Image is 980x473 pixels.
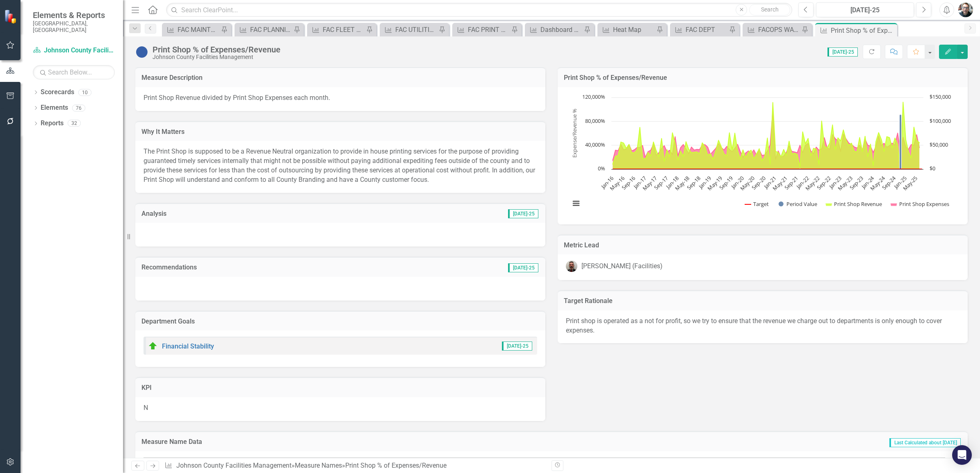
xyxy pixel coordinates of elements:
text: May-20 [738,174,756,192]
text: $0 [930,165,935,172]
a: FAC PLANNING DESIGN & CONSTRUCTION [237,25,292,35]
span: The Print Shop is supposed to be a Revenue Neutral organization to provide in house printing serv... [144,147,535,183]
text: Jan-17 [631,174,648,191]
a: Reports [41,119,64,128]
span: [DATE]-25 [508,263,538,272]
text: Expense/Revenue % [571,109,578,158]
span: Last Calculated about [DATE] [889,438,961,447]
a: FACOPS WAREHOUSE AND COURIER [745,25,800,35]
text: May-21 [771,174,789,192]
h3: Analysis [141,210,319,217]
div: » » [164,461,545,471]
text: Jan-18 [664,174,680,191]
a: FAC UTILITIES / ENERGY MANAGEMENT [382,25,437,35]
h3: Metric Lead [564,242,962,249]
svg: Interactive chart [566,93,956,216]
text: May-19 [706,174,724,192]
h3: Print Shop % of Expenses/Revenue [564,74,962,81]
input: Search Below... [33,65,115,79]
a: FAC PRINT SHOP [454,25,509,35]
button: Search [749,4,790,16]
div: Johnson County Facilities Management [153,54,280,60]
p: Print shop is operated as a not for profit, so we try to ensure that the revenue we charge out to... [566,317,959,335]
img: John Beaudoin [958,2,973,17]
input: Search ClearPoint... [166,3,792,17]
div: FAC MAINTENANCE [178,25,219,35]
text: May-17 [641,174,659,192]
div: 32 [68,120,81,127]
span: [DATE]-25 [508,209,538,218]
text: Sep-23 [848,174,865,191]
text: Sep-21 [783,174,800,191]
div: Dashboard of Key Performance Indicators Annual for Budget 2026 [540,25,582,35]
div: FAC PLANNING DESIGN & CONSTRUCTION [250,25,292,35]
div: [PERSON_NAME] (Facilities) [581,262,663,271]
button: Show Period Value [779,200,817,208]
text: Sep-18 [685,174,702,191]
text: $100,000 [930,117,951,124]
text: Sep-16 [620,174,637,191]
div: FAC UTILITIES / ENERGY MANAGEMENT [395,25,437,35]
button: [DATE]-25 [816,2,914,17]
div: FAC PRINT SHOP [468,25,509,35]
h3: Why It Matters [141,128,539,136]
text: Jan-21 [761,174,778,191]
div: Heat Map [613,25,654,35]
path: Nov-24, 91,831.3. Period Value. [900,114,902,169]
div: Print Shop % of Expenses/Revenue [345,462,447,469]
text: May-16 [608,174,626,192]
text: Jan-20 [729,174,745,191]
img: On Target [148,341,158,351]
small: [GEOGRAPHIC_DATA], [GEOGRAPHIC_DATA] [33,20,115,34]
text: Jan-24 [859,174,876,190]
div: Print Shop % of Expenses/Revenue [831,25,895,36]
text: Sep-20 [750,174,767,191]
g: Print Shop Expenses, series 4 of 4 with 115 data points. Y axis, values. [611,109,921,162]
img: ClearPoint Strategy [4,9,18,24]
span: Print Shop Revenue divided by Print Shop Expenses each month. [144,94,330,102]
text: May-25 [901,174,919,192]
span: [DATE]-25 [502,342,532,351]
text: May-24 [869,174,887,192]
h3: Recommendations [141,264,396,271]
div: Chart. Highcharts interactive chart. [566,93,959,216]
text: Sep-17 [652,174,669,191]
h3: Department Goals [141,318,539,325]
button: View chart menu, Chart [570,197,581,209]
h3: Target Rationale [564,297,962,305]
text: $50,000 [930,141,948,148]
text: Jan-23 [827,174,843,191]
a: Johnson County Facilities Management [176,462,292,469]
div: 10 [78,89,91,96]
span: Search [761,6,779,13]
a: Elements [41,103,68,113]
g: Target, series 1 of 4. Line with 115 data points. Y axis, Expense/Revenue %. [611,167,924,170]
text: May-18 [673,174,691,192]
text: 80,000% [585,117,605,124]
span: [DATE]-25 [827,48,858,57]
img: Brian Dowling [566,260,577,272]
span: Elements & Reports [33,10,115,20]
text: May-23 [836,174,854,192]
a: Johnson County Facilities Management [33,46,115,55]
text: 40,000% [585,141,605,148]
div: FAC DEPT [686,25,727,35]
h3: Measure Description [141,74,539,81]
button: Show Print Shop Expenses [891,200,949,208]
text: $150,000 [930,93,951,100]
h3: KPI [141,384,539,392]
text: 120,000% [582,93,605,100]
img: No Information [135,45,148,59]
a: FAC DEPT [672,25,727,35]
a: FAC FLEET SERVICES [309,25,364,35]
div: 76 [72,104,85,111]
h3: Measure Name Data [141,438,516,446]
text: May-22 [804,174,821,192]
div: Open Intercom Messenger [952,445,972,465]
text: Jan-22 [794,174,811,191]
text: Jan-25 [892,174,908,191]
button: Show Target [745,200,769,208]
text: 0% [598,165,605,172]
a: Dashboard of Key Performance Indicators Annual for Budget 2026 [527,25,582,35]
